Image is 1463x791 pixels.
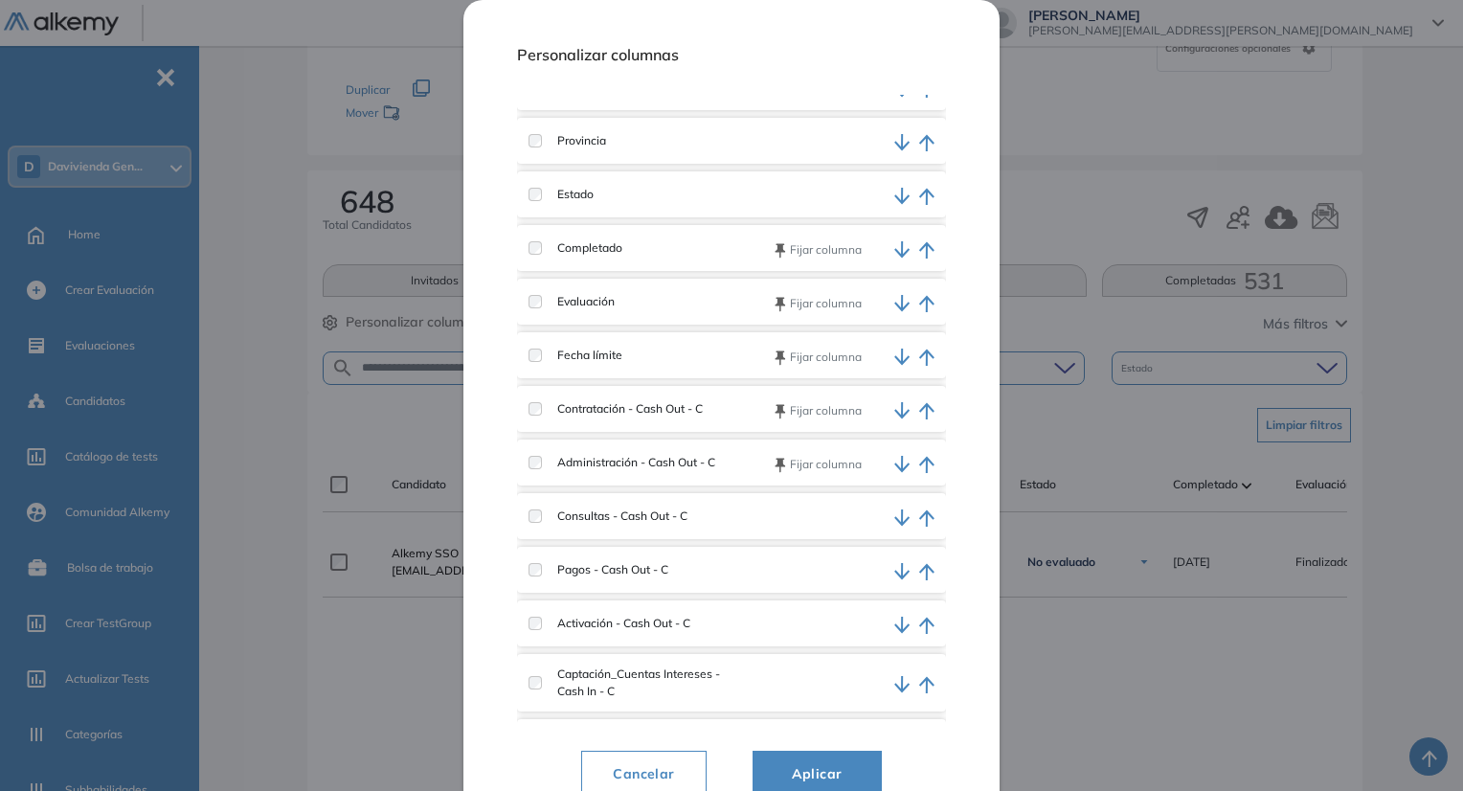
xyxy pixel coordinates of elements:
label: Evaluación [542,293,615,310]
label: Pagos - Cash Out - C [542,561,668,578]
button: Fijar columna [775,349,862,366]
label: Consultas - Cash Out - C [542,508,687,525]
span: Cancelar [597,762,689,785]
label: Captación_Cuentas Intereses - Cash In - C [542,666,741,700]
button: Fijar columna [775,295,862,312]
span: Aplicar [777,762,858,785]
label: Completado [542,239,622,257]
label: Estado [542,186,594,203]
label: Contratación - Cash Out - C [542,400,703,418]
label: Activación - Cash Out - C [542,615,690,632]
button: Fijar columna [775,241,862,259]
button: Fijar columna [775,402,862,419]
label: Administración - Cash Out - C [542,454,715,471]
button: Fijar columna [775,456,862,473]
h1: Personalizar columnas [517,46,946,87]
label: Fecha límite [542,347,622,364]
label: Provincia [542,132,606,149]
